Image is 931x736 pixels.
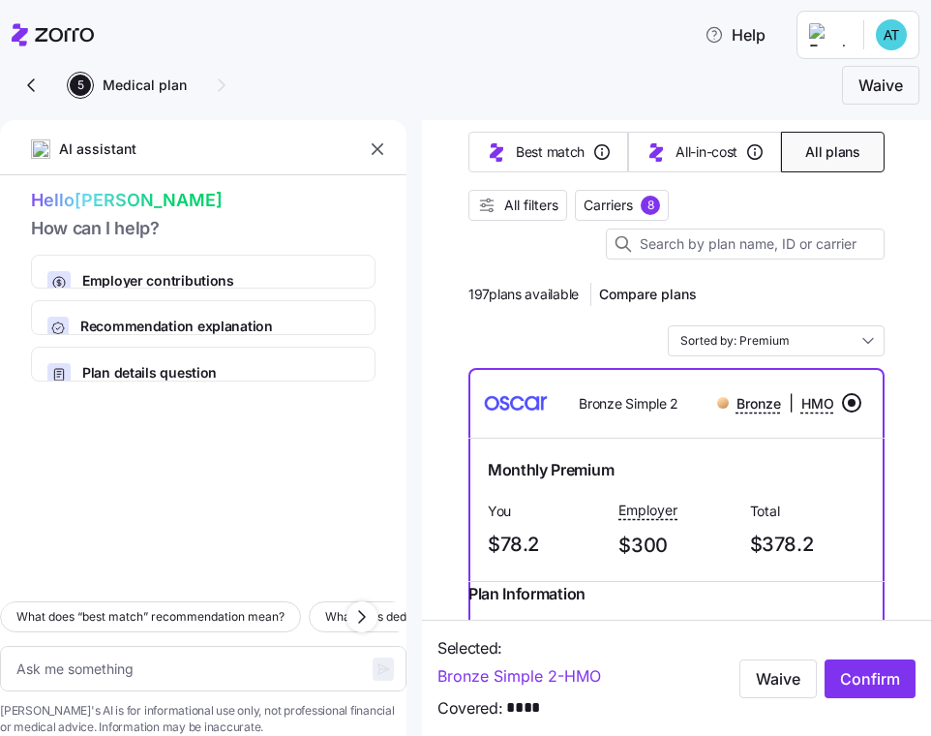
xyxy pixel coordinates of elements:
span: Plan details question [82,363,312,383]
button: Carriers8 [575,190,669,221]
span: 5 [70,75,91,96]
a: 5Medical plan [66,75,187,96]
input: Order by dropdown [668,325,885,356]
button: Help [689,15,781,54]
span: You [488,502,603,521]
span: Help [705,23,766,46]
span: Bronze [736,394,781,414]
button: Confirm [825,659,916,697]
img: Oscar [484,380,548,426]
img: ai-icon.png [31,139,50,159]
span: How can I help? [31,215,375,243]
span: Monthly Premium [488,458,614,482]
span: All filters [504,196,558,215]
span: $378.2 [750,529,865,561]
input: Search by plan name, ID or carrier [606,229,885,260]
span: Carriers [584,196,633,215]
button: Waive [842,66,919,105]
span: Confirm [840,666,900,690]
span: What does deductible mean? [325,607,483,627]
span: $300 [618,530,734,562]
span: Waive [756,666,800,690]
span: $78.2 [488,529,603,561]
img: Employer logo [809,23,848,46]
span: Bronze Simple 2 [579,394,678,414]
img: 119da9b09e10e96eb69a6652d8b44c65 [876,19,907,50]
span: Covered: [437,696,502,721]
span: Plan Information [468,582,586,606]
span: Recommendation explanation [80,317,359,336]
button: What does deductible mean? [309,601,499,632]
span: Compare plans [599,285,697,304]
div: 8 [641,196,660,215]
span: Total [750,502,865,521]
button: Compare plans [591,279,705,310]
span: All-in-cost [676,142,737,162]
button: 5Medical plan [70,75,187,96]
button: Waive [739,659,817,697]
span: Waive [858,74,903,97]
span: AI assistant [58,138,137,160]
button: All filters [468,190,567,221]
a: Bronze Simple 2-HMO [437,664,601,689]
span: HMO [801,394,834,414]
span: 197 plans available [468,285,579,304]
span: Hello [PERSON_NAME] [31,187,375,215]
div: | [717,391,834,415]
span: All plans [805,142,859,162]
span: Employer [618,501,677,520]
span: What does “best match” recommendation mean? [16,607,285,627]
span: Selected: [437,636,502,660]
span: Best match [516,142,585,162]
span: Medical plan [103,78,187,92]
span: Employer contributions [82,271,341,291]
